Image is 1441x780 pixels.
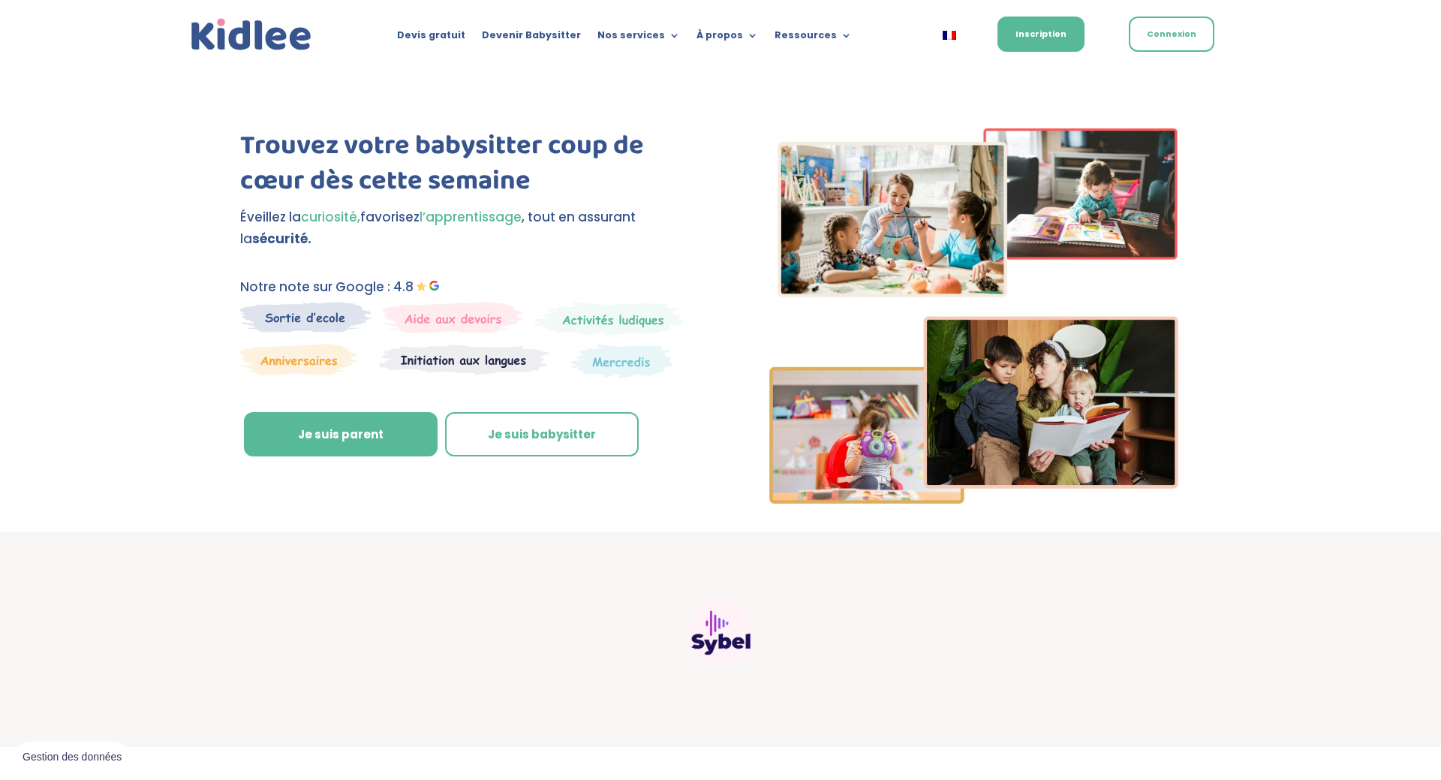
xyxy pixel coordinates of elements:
span: curiosité, [301,208,360,226]
a: Kidlee Logo [188,15,315,55]
strong: sécurité. [252,230,311,248]
a: Ressources [775,30,852,47]
a: Je suis babysitter [445,412,639,457]
img: Français [943,31,956,40]
img: Anniversaire [240,344,357,375]
picture: Imgs-2 [769,490,1179,508]
p: Éveillez la favorisez , tout en assurant la [240,206,694,250]
img: Thematique [571,344,672,378]
a: Devenir Babysitter [482,30,581,47]
span: Gestion des données [23,751,122,764]
img: Atelier thematique [379,344,549,375]
span: l’apprentissage [420,208,522,226]
img: Sortie decole [240,302,372,333]
a: Je suis parent [244,412,438,457]
a: Connexion [1129,17,1214,52]
img: Sybel [687,600,754,667]
img: logo_kidlee_bleu [188,15,315,55]
img: weekends [383,302,524,333]
h1: Trouvez votre babysitter coup de cœur dès cette semaine [240,128,694,206]
button: Gestion des données [14,742,131,773]
a: Nos services [597,30,680,47]
a: Devis gratuit [397,30,465,47]
p: Notre note sur Google : 4.8 [240,276,694,298]
a: Inscription [997,17,1085,52]
a: À propos [696,30,758,47]
img: Mercredi [534,302,683,336]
